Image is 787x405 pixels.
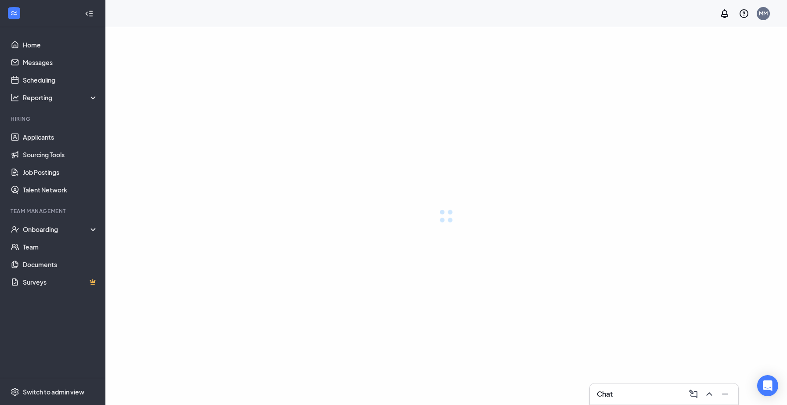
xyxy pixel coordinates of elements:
[23,181,98,199] a: Talent Network
[739,8,749,19] svg: QuestionInfo
[23,128,98,146] a: Applicants
[717,387,731,401] button: Minimize
[11,115,96,123] div: Hiring
[23,387,84,396] div: Switch to admin view
[23,273,98,291] a: SurveysCrown
[23,163,98,181] a: Job Postings
[720,389,730,399] svg: Minimize
[85,9,94,18] svg: Collapse
[23,225,98,234] div: Onboarding
[10,9,18,18] svg: WorkstreamLogo
[11,225,19,234] svg: UserCheck
[688,389,699,399] svg: ComposeMessage
[23,36,98,54] a: Home
[23,238,98,256] a: Team
[11,93,19,102] svg: Analysis
[704,389,715,399] svg: ChevronUp
[23,71,98,89] a: Scheduling
[701,387,715,401] button: ChevronUp
[686,387,700,401] button: ComposeMessage
[11,207,96,215] div: Team Management
[23,146,98,163] a: Sourcing Tools
[23,256,98,273] a: Documents
[23,54,98,71] a: Messages
[759,10,768,17] div: MM
[757,375,778,396] div: Open Intercom Messenger
[597,389,613,399] h3: Chat
[11,387,19,396] svg: Settings
[23,93,98,102] div: Reporting
[719,8,730,19] svg: Notifications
